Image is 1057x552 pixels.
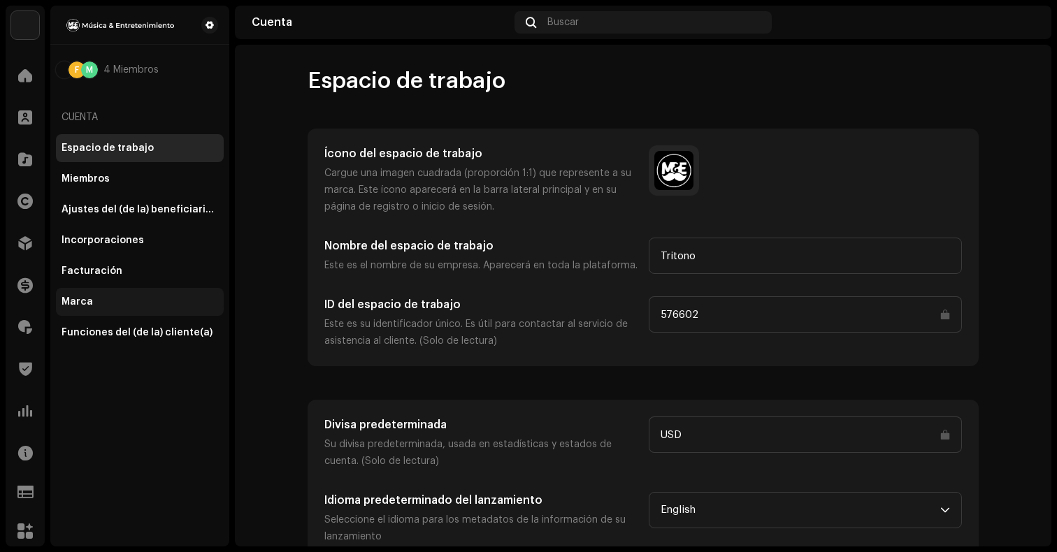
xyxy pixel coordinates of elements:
input: Escriba algo... [649,238,962,274]
h5: ID del espacio de trabajo [324,296,638,313]
p: Este es el nombre de su empresa. Aparecerá en toda la plataforma. [324,257,638,274]
img: c904f273-36fb-4b92-97b0-1c77b616e906 [1012,11,1035,34]
p: Su divisa predeterminada, usada en estadísticas y estados de cuenta. (Solo de lectura) [324,436,638,470]
h5: Nombre del espacio de trabajo [324,238,638,254]
input: Escriba algo... [649,296,962,333]
re-m-nav-item: Espacio de trabajo [56,134,224,162]
div: Ajustes del (de la) beneficiario(a) [62,204,218,215]
re-m-nav-item: Incorporaciones [56,226,224,254]
p: Cargue una imagen cuadrada (proporción 1:1) que represente a su marca. Este ícono aparecerá en la... [324,165,638,215]
div: Incorporaciones [62,235,144,246]
img: c904f273-36fb-4b92-97b0-1c77b616e906 [56,61,73,78]
h5: Idioma predeterminado del lanzamiento [324,492,638,509]
re-m-nav-item: Marca [56,288,224,316]
p: Seleccione el idioma para los metadatos de la información de su lanzamiento [324,511,638,545]
div: Funciones del (de la) cliente(a) [62,327,213,338]
re-m-nav-item: Funciones del (de la) cliente(a) [56,319,224,347]
img: 0c43ecd2-0fe7-4201-bfd0-35d22d5c77cb [62,17,179,34]
span: Buscar [547,17,579,28]
div: Facturación [62,266,122,277]
span: 4 Miembros [103,64,159,75]
div: F [69,61,85,78]
span: English [661,493,940,528]
re-m-nav-item: Miembros [56,165,224,193]
div: Marca [62,296,93,307]
h5: Ícono del espacio de trabajo [324,145,638,162]
re-a-nav-header: Cuenta [56,101,224,134]
div: Espacio de trabajo [62,143,154,154]
p: Este es su identificador único. Es útil para contactar al servicio de asistencia al cliente. (Sol... [324,316,638,349]
div: Cuenta [252,17,509,28]
img: 78f3867b-a9d0-4b96-9959-d5e4a689f6cf [11,11,39,39]
input: Escriba algo... [649,416,962,453]
re-m-nav-item: Ajustes del (de la) beneficiario(a) [56,196,224,224]
div: dropdown trigger [940,493,950,528]
re-m-nav-item: Facturación [56,257,224,285]
h5: Divisa predeterminada [324,416,638,433]
div: Miembros [62,173,110,184]
span: Espacio de trabajo [308,67,505,95]
div: M [81,61,98,78]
